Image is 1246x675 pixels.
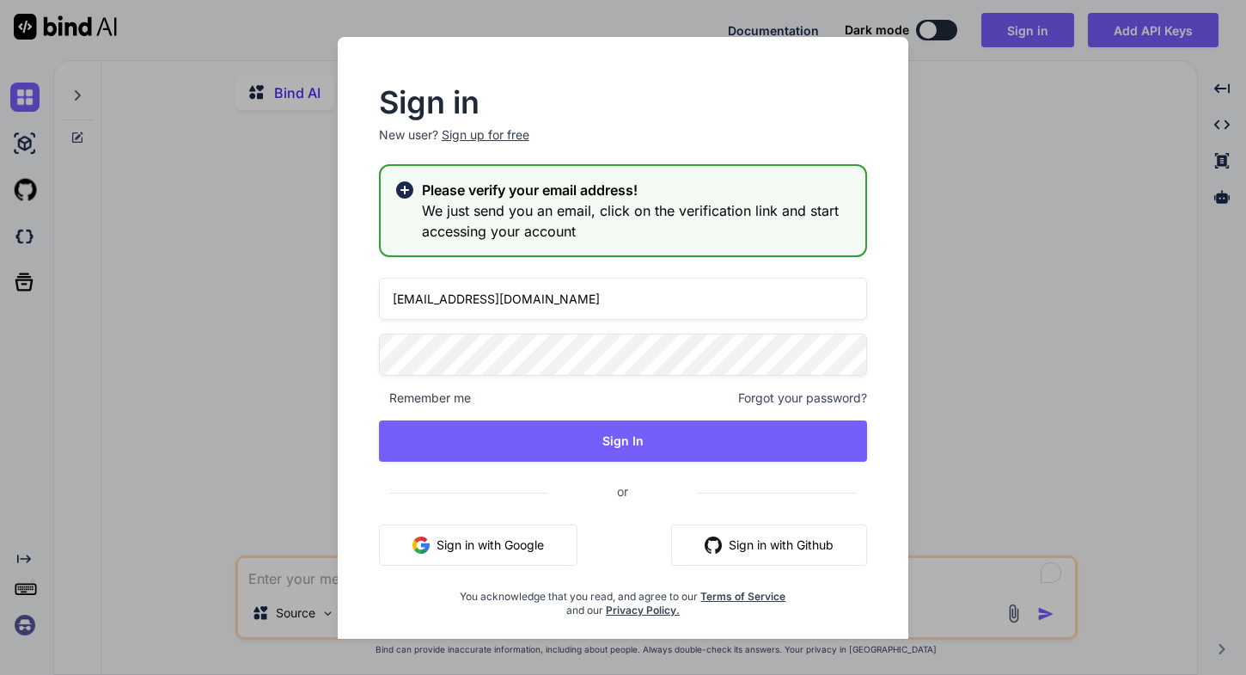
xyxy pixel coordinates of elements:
[379,126,868,164] p: New user?
[412,537,430,554] img: google
[379,278,868,320] input: Login or Email
[460,580,785,617] div: You acknowledge that you read, and agree to our and our
[422,180,852,200] h2: Please verify your email address!
[442,126,529,144] div: Sign up for free
[379,390,471,407] span: Remember me
[705,537,722,554] img: github
[379,89,868,116] h2: Sign in
[738,390,867,407] span: Forgot your password?
[422,200,852,242] h3: We just send you an email, click on the verification link and start accessing your account
[606,604,680,617] a: Privacy Policy.
[671,525,867,566] button: Sign in with Github
[379,525,577,566] button: Sign in with Google
[379,420,868,462] button: Sign In
[548,470,697,512] span: or
[700,590,785,603] a: Terms of Service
